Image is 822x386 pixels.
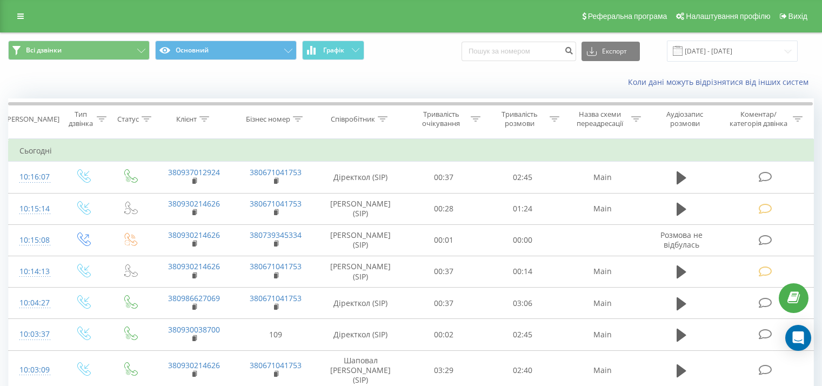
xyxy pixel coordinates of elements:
[8,41,150,60] button: Всі дзвінки
[19,360,48,381] div: 10:03:09
[235,319,316,350] td: 109
[562,162,643,193] td: Main
[331,115,375,124] div: Співробітник
[168,293,220,303] a: 380986627069
[562,319,643,350] td: Main
[588,12,667,21] span: Реферальна програма
[405,256,483,287] td: 00:37
[483,288,562,319] td: 03:06
[582,42,640,61] button: Експорт
[323,46,344,54] span: Графік
[415,110,469,128] div: Тривалість очікування
[250,293,302,303] a: 380671041753
[155,41,297,60] button: Основний
[302,41,364,60] button: Графік
[562,193,643,224] td: Main
[250,167,302,177] a: 380671041753
[405,288,483,319] td: 00:37
[483,319,562,350] td: 02:45
[317,256,405,287] td: [PERSON_NAME] (SIP)
[168,360,220,370] a: 380930214626
[785,325,811,351] div: Open Intercom Messenger
[405,319,483,350] td: 00:02
[562,256,643,287] td: Main
[317,319,405,350] td: Діректкол (SIP)
[168,198,220,209] a: 380930214626
[19,167,48,188] div: 10:16:07
[405,193,483,224] td: 00:28
[727,110,790,128] div: Коментар/категорія дзвінка
[176,115,197,124] div: Клієнт
[317,193,405,224] td: [PERSON_NAME] (SIP)
[628,77,814,87] a: Коли дані можуть відрізнятися вiд інших систем
[493,110,547,128] div: Тривалість розмови
[572,110,629,128] div: Назва схеми переадресації
[26,46,62,55] span: Всі дзвінки
[168,230,220,240] a: 380930214626
[788,12,807,21] span: Вихід
[483,162,562,193] td: 02:45
[653,110,717,128] div: Аудіозапис розмови
[68,110,93,128] div: Тип дзвінка
[19,198,48,219] div: 10:15:14
[405,224,483,256] td: 00:01
[19,230,48,251] div: 10:15:08
[250,360,302,370] a: 380671041753
[246,115,290,124] div: Бізнес номер
[686,12,770,21] span: Налаштування профілю
[250,261,302,271] a: 380671041753
[5,115,59,124] div: [PERSON_NAME]
[317,162,405,193] td: Діректкол (SIP)
[462,42,576,61] input: Пошук за номером
[405,162,483,193] td: 00:37
[483,256,562,287] td: 00:14
[483,193,562,224] td: 01:24
[19,324,48,345] div: 10:03:37
[562,288,643,319] td: Main
[250,198,302,209] a: 380671041753
[317,288,405,319] td: Діректкол (SIP)
[19,292,48,314] div: 10:04:27
[317,224,405,256] td: [PERSON_NAME] (SIP)
[168,167,220,177] a: 380937012924
[9,140,814,162] td: Сьогодні
[168,261,220,271] a: 380930214626
[250,230,302,240] a: 380739345334
[117,115,139,124] div: Статус
[19,261,48,282] div: 10:14:13
[660,230,703,250] span: Розмова не відбулась
[168,324,220,335] a: 380930038700
[483,224,562,256] td: 00:00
